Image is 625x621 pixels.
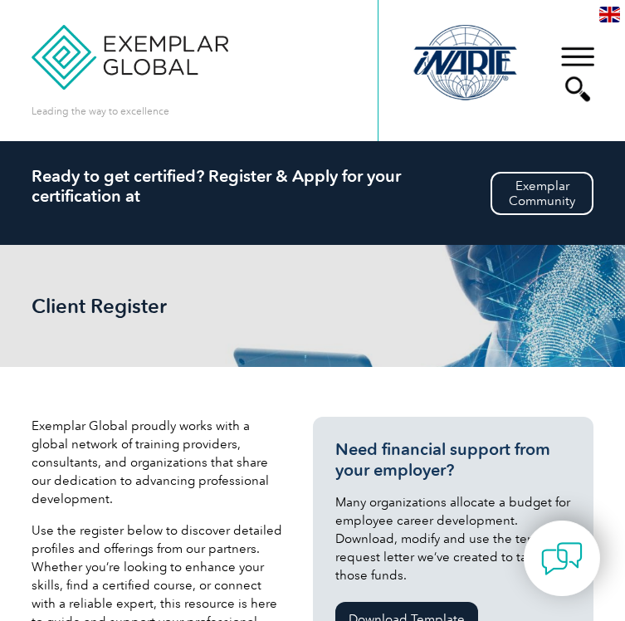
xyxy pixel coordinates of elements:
[32,166,594,206] h2: Ready to get certified? Register & Apply for your certification at
[335,439,572,481] h3: Need financial support from your employer?
[599,7,620,22] img: en
[32,102,169,120] p: Leading the way to excellence
[32,417,285,508] p: Exemplar Global proudly works with a global network of training providers, consultants, and organ...
[491,172,593,215] a: ExemplarCommunity
[32,295,281,317] h2: Client Register
[541,538,583,579] img: contact-chat.png
[335,493,572,584] p: Many organizations allocate a budget for employee career development. Download, modify and use th...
